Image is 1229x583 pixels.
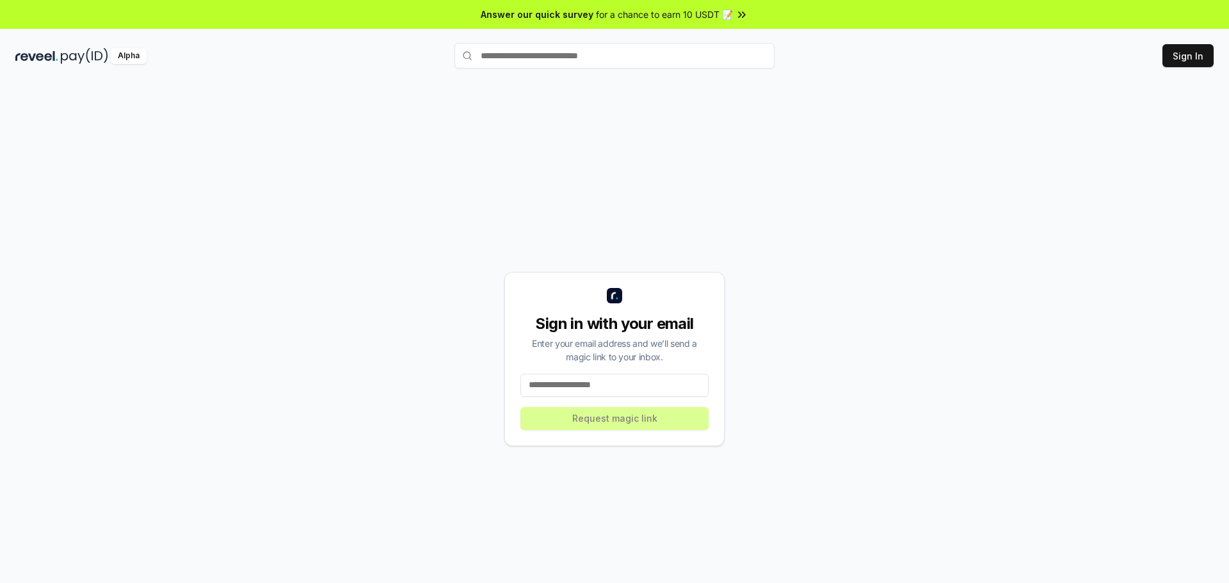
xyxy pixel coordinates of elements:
img: pay_id [61,48,108,64]
span: Answer our quick survey [481,8,593,21]
img: logo_small [607,288,622,303]
img: reveel_dark [15,48,58,64]
span: for a chance to earn 10 USDT 📝 [596,8,733,21]
div: Alpha [111,48,147,64]
div: Enter your email address and we’ll send a magic link to your inbox. [520,337,709,363]
div: Sign in with your email [520,314,709,334]
button: Sign In [1162,44,1214,67]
